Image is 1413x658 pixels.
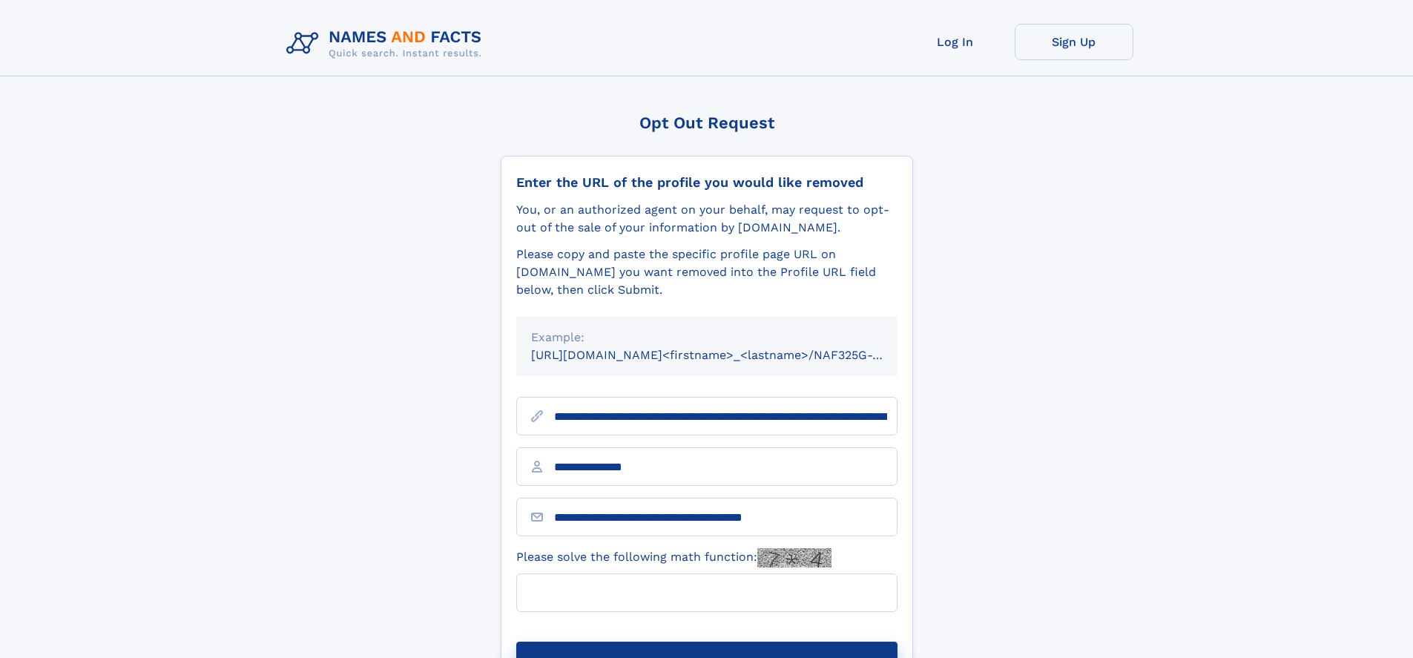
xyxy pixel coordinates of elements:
[516,174,897,191] div: Enter the URL of the profile you would like removed
[1015,24,1133,60] a: Sign Up
[501,113,913,132] div: Opt Out Request
[516,246,897,299] div: Please copy and paste the specific profile page URL on [DOMAIN_NAME] you want removed into the Pr...
[531,329,883,346] div: Example:
[516,201,897,237] div: You, or an authorized agent on your behalf, may request to opt-out of the sale of your informatio...
[516,548,831,567] label: Please solve the following math function:
[280,24,494,64] img: Logo Names and Facts
[531,348,926,362] small: [URL][DOMAIN_NAME]<firstname>_<lastname>/NAF325G-xxxxxxxx
[896,24,1015,60] a: Log In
